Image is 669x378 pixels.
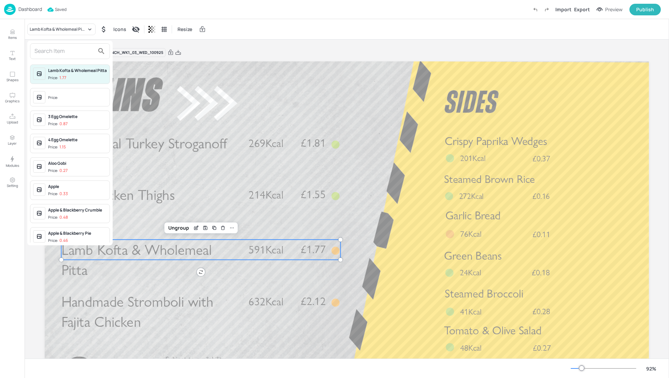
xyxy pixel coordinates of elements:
[95,44,108,58] button: search
[59,215,68,220] p: 0.48
[48,75,66,81] div: Price:
[59,75,66,80] p: 1.77
[48,230,107,236] div: Apple & Blackberry Pie
[48,160,107,166] div: Aloo Gobi
[34,46,95,57] input: Search Item
[48,114,107,120] div: 3 Egg Omelette
[48,184,107,190] div: Apple
[59,168,68,173] p: 0.27
[48,215,68,220] div: Price:
[48,68,107,74] div: Lamb Kofta & Wholemeal Pitta
[48,207,107,213] div: Apple & Blackberry Crumble
[48,168,68,174] div: Price:
[48,191,68,197] div: Price:
[48,121,68,127] div: Price:
[59,145,66,149] p: 1.15
[48,238,68,244] div: Price:
[48,144,66,150] div: Price:
[48,95,59,101] div: Price:
[59,238,68,243] p: 0.46
[48,137,107,143] div: 4 Egg Omelette
[59,121,68,126] p: 0.87
[59,191,68,196] p: 0.33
